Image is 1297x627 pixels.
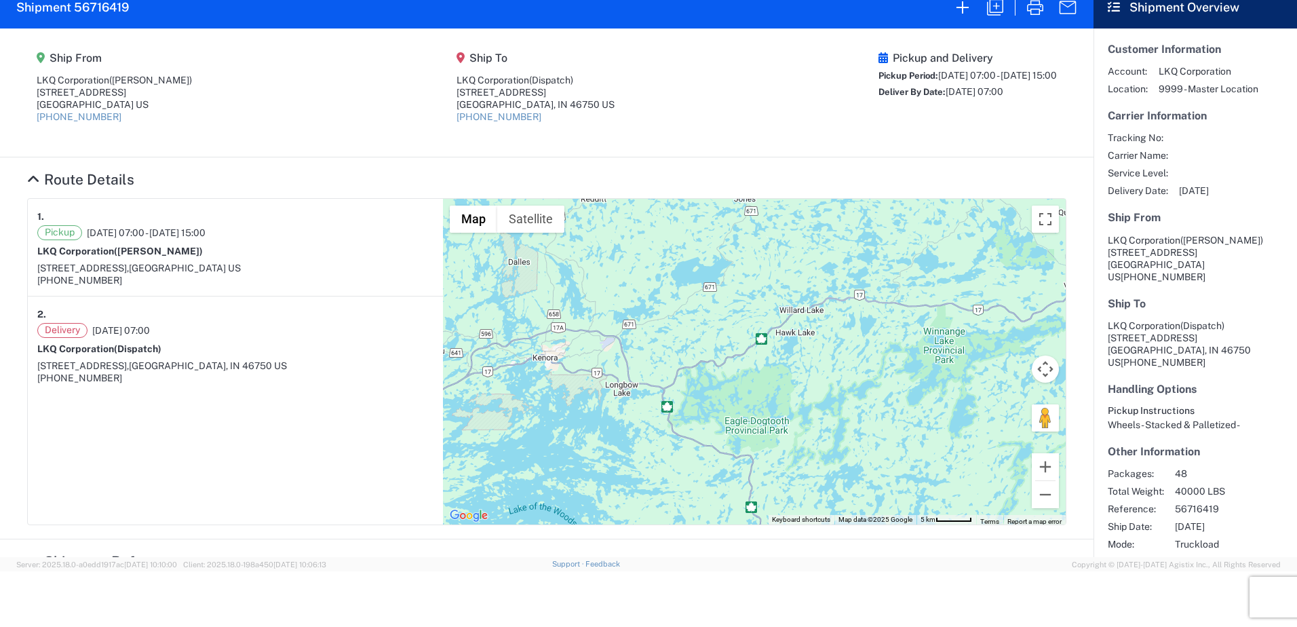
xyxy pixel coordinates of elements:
span: [DATE] 10:06:13 [273,560,326,569]
a: Terms [980,518,999,525]
address: [GEOGRAPHIC_DATA], IN 46750 US [1108,320,1283,368]
address: [GEOGRAPHIC_DATA] US [1108,234,1283,283]
span: 56716419 [1175,503,1291,515]
a: Hide Details [27,553,187,570]
span: Service Level: [1108,167,1168,179]
span: Ship Date: [1108,520,1164,533]
span: [DATE] [1175,520,1291,533]
div: [GEOGRAPHIC_DATA], IN 46750 US [457,98,615,111]
span: Tracking No: [1108,132,1168,144]
span: Copyright © [DATE]-[DATE] Agistix Inc., All Rights Reserved [1072,558,1281,571]
span: Pickup [37,225,82,240]
div: [PHONE_NUMBER] [37,372,433,384]
a: Support [552,560,586,568]
button: Drag Pegman onto the map to open Street View [1032,404,1059,432]
span: 48 [1175,468,1291,480]
span: Deliver By Date: [878,87,946,97]
div: [STREET_ADDRESS] [457,86,615,98]
span: [STREET_ADDRESS], [37,263,129,273]
span: [DATE] 07:00 [92,324,150,337]
a: Feedback [585,560,620,568]
strong: 2. [37,306,46,323]
h5: Other Information [1108,445,1283,458]
span: [DATE] [1179,185,1209,197]
span: ([PERSON_NAME]) [109,75,192,85]
div: [PHONE_NUMBER] [37,274,433,286]
button: Zoom out [1032,481,1059,508]
h5: Handling Options [1108,383,1283,396]
span: Server: 2025.18.0-a0edd1917ac [16,560,177,569]
span: LKQ Corporation [1108,235,1180,246]
button: Map camera controls [1032,356,1059,383]
span: 40000 LBS [1175,485,1291,497]
span: LKQ Corporation [1159,65,1258,77]
span: [STREET_ADDRESS], [37,360,129,371]
button: Toggle fullscreen view [1032,206,1059,233]
span: Packages: [1108,468,1164,480]
span: Pickup Period: [878,71,938,81]
span: Account: [1108,65,1148,77]
span: 5 km [921,516,935,523]
div: LKQ Corporation [37,74,192,86]
span: [DATE] 10:10:00 [124,560,177,569]
a: Report a map error [1007,518,1062,525]
span: [DATE] 07:00 - [DATE] 15:00 [87,227,206,239]
div: [GEOGRAPHIC_DATA] US [37,98,192,111]
h5: Pickup and Delivery [878,52,1057,64]
a: Hide Details [27,171,134,188]
strong: 1. [37,208,44,225]
span: Total Weight: [1108,485,1164,497]
button: Show street map [450,206,497,233]
span: LKQ Corporation [STREET_ADDRESS] [1108,320,1224,343]
span: Mode: [1108,538,1164,550]
div: Wheels - Stacked & Palletized - [1108,419,1283,431]
a: Open this area in Google Maps (opens a new window) [446,507,491,525]
span: Delivery Date: [1108,185,1168,197]
span: (Dispatch) [1180,320,1224,331]
span: ([PERSON_NAME]) [114,246,203,256]
span: ([PERSON_NAME]) [1180,235,1263,246]
span: [GEOGRAPHIC_DATA], IN 46750 US [129,360,287,371]
h6: Pickup Instructions [1108,405,1283,417]
div: LKQ Corporation [457,74,615,86]
img: Google [446,507,491,525]
span: [PHONE_NUMBER] [1121,271,1205,282]
h5: Customer Information [1108,43,1283,56]
span: [DATE] 07:00 - [DATE] 15:00 [938,70,1057,81]
strong: LKQ Corporation [37,343,161,354]
span: Client: 2025.18.0-198a450 [183,560,326,569]
span: Creator: [1108,556,1164,568]
span: [STREET_ADDRESS] [1108,247,1197,258]
button: Keyboard shortcuts [772,515,830,525]
span: Delivery [37,323,88,338]
span: Location: [1108,83,1148,95]
h5: Ship To [1108,297,1283,310]
h5: Carrier Information [1108,109,1283,122]
h5: Ship From [37,52,192,64]
span: Map data ©2025 Google [838,516,912,523]
a: [PHONE_NUMBER] [37,111,121,122]
span: Agistix Truckload Services [1175,556,1291,568]
span: (Dispatch) [529,75,573,85]
span: Reference: [1108,503,1164,515]
span: Carrier Name: [1108,149,1168,161]
button: Map Scale: 5 km per 50 pixels [916,515,976,525]
strong: LKQ Corporation [37,246,203,256]
button: Zoom in [1032,453,1059,480]
h5: Ship To [457,52,615,64]
button: Show satellite imagery [497,206,564,233]
span: [DATE] 07:00 [946,86,1003,97]
span: 9999 - Master Location [1159,83,1258,95]
span: (Dispatch) [114,343,161,354]
h5: Ship From [1108,211,1283,224]
a: [PHONE_NUMBER] [457,111,541,122]
div: [STREET_ADDRESS] [37,86,192,98]
span: [PHONE_NUMBER] [1121,357,1205,368]
span: [GEOGRAPHIC_DATA] US [129,263,241,273]
span: Truckload [1175,538,1291,550]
